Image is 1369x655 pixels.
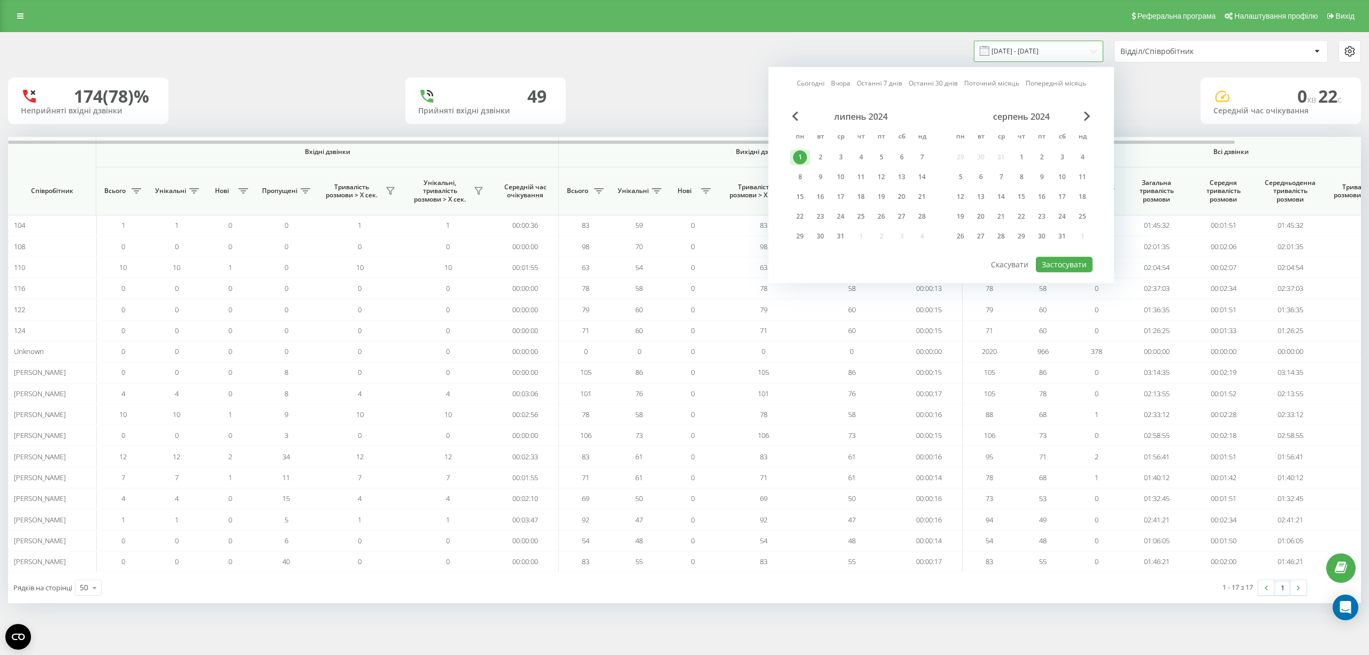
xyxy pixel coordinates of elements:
div: 3 [834,150,848,164]
span: Вихід [1336,12,1355,20]
div: пт 5 лип 2024 р. [871,149,891,165]
abbr: четвер [853,129,869,145]
span: 0 [228,346,232,356]
span: 60 [1039,305,1047,314]
span: 0 [691,326,695,335]
div: пт 2 серп 2024 р. [1032,149,1052,165]
div: сб 13 лип 2024 р. [891,169,912,185]
span: хв [1307,94,1318,105]
td: 00:01:33 [1190,320,1257,341]
div: ср 10 лип 2024 р. [830,169,851,185]
div: ср 31 лип 2024 р. [830,228,851,244]
div: нд 4 серп 2024 р. [1072,149,1093,165]
div: сб 31 серп 2024 р. [1052,228,1072,244]
span: 0 [284,326,288,335]
span: Всього [102,187,128,195]
span: Середня тривалість розмови [1198,179,1249,204]
div: 15 [1014,190,1028,204]
span: 60 [848,326,856,335]
span: 0 [446,242,450,251]
span: 63 [582,263,589,272]
td: 02:04:54 [1257,257,1324,278]
div: чт 4 лип 2024 р. [851,149,871,165]
div: чт 22 серп 2024 р. [1011,209,1032,225]
abbr: п’ятниця [1034,129,1050,145]
span: 0 [1095,326,1098,335]
span: 58 [635,283,643,293]
div: 5 [953,170,967,184]
div: 11 [854,170,868,184]
div: 31 [834,229,848,243]
div: вт 23 лип 2024 р. [810,209,830,225]
span: 0 [175,305,179,314]
span: 0 [1297,84,1318,107]
div: сб 10 серп 2024 р. [1052,169,1072,185]
a: Останні 7 днів [857,79,902,89]
span: 0 [284,242,288,251]
span: 0 [121,326,125,335]
span: Загальна тривалість розмови [1131,179,1182,204]
span: 104 [14,220,25,230]
span: 0 [358,283,362,293]
div: 6 [974,170,988,184]
span: Unknown [14,346,44,356]
a: 1 [1274,580,1290,595]
div: 23 [1035,210,1049,224]
span: 0 [691,242,695,251]
div: пт 12 лип 2024 р. [871,169,891,185]
div: вт 2 лип 2024 р. [810,149,830,165]
span: 78 [760,283,767,293]
div: 23 [813,210,827,224]
span: Пропущені [262,187,297,195]
div: 1 [1014,150,1028,164]
div: 18 [854,190,868,204]
a: Попередній місяць [1026,79,1086,89]
div: 13 [895,170,909,184]
div: сб 20 лип 2024 р. [891,189,912,205]
div: 19 [953,210,967,224]
div: нд 11 серп 2024 р. [1072,169,1093,185]
div: 12 [874,170,888,184]
div: 2 [813,150,827,164]
div: пн 29 лип 2024 р. [790,228,810,244]
td: 01:45:32 [1257,215,1324,236]
div: 28 [994,229,1008,243]
div: 31 [1055,229,1069,243]
div: пн 26 серп 2024 р. [950,228,971,244]
div: 14 [915,170,929,184]
div: 17 [834,190,848,204]
span: 54 [635,263,643,272]
td: 00:00:15 [896,299,963,320]
span: 0 [228,283,232,293]
div: ср 7 серп 2024 р. [991,169,1011,185]
div: ср 14 серп 2024 р. [991,189,1011,205]
span: 1 [358,220,362,230]
span: 0 [691,220,695,230]
td: 01:36:35 [1257,299,1324,320]
td: 01:26:25 [1257,320,1324,341]
span: 116 [14,283,25,293]
div: пн 8 лип 2024 р. [790,169,810,185]
div: 8 [793,170,807,184]
div: вт 30 лип 2024 р. [810,228,830,244]
td: 01:26:25 [1123,320,1190,341]
span: 1 [228,263,232,272]
span: 22 [1318,84,1342,107]
abbr: понеділок [792,129,808,145]
button: Open CMP widget [5,624,31,650]
abbr: четвер [1013,129,1029,145]
span: 0 [691,283,695,293]
abbr: субота [1054,129,1070,145]
div: пн 1 лип 2024 р. [790,149,810,165]
td: 00:00:00 [492,278,559,299]
span: Previous Month [792,111,798,121]
span: 108 [14,242,25,251]
div: 174 (78)% [74,86,149,106]
div: 22 [793,210,807,224]
div: Середній час очікування [1213,106,1348,115]
div: 6 [895,150,909,164]
div: 5 [874,150,888,164]
span: Унікальні, тривалість розмови > Х сек. [409,179,471,204]
button: Скасувати [985,257,1034,272]
td: 02:01:35 [1257,236,1324,257]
